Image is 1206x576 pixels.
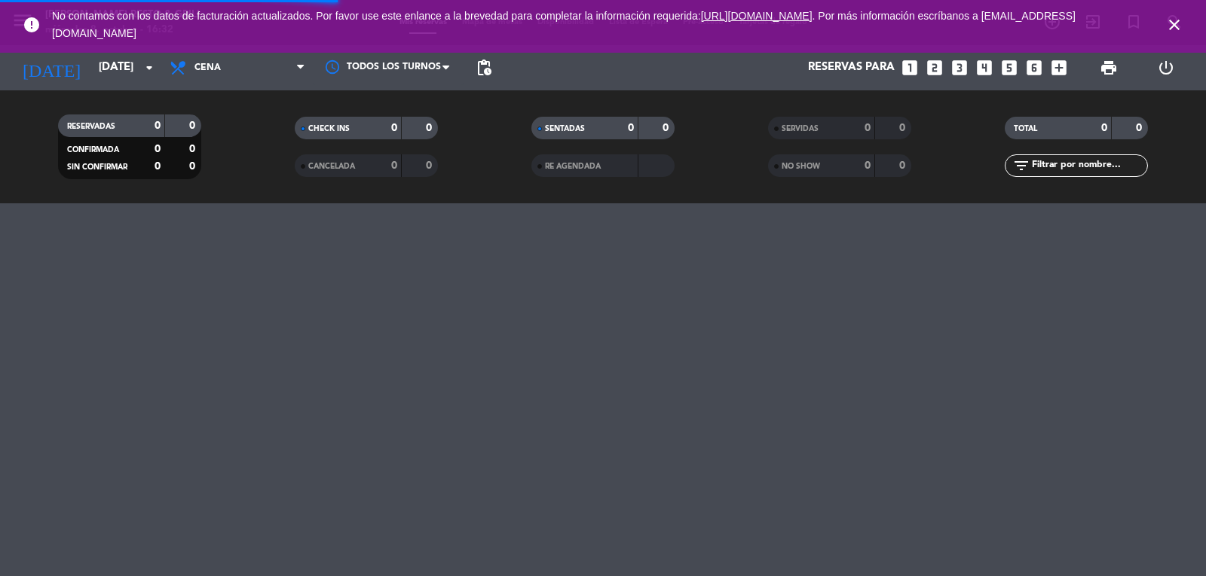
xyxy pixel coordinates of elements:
strong: 0 [865,123,871,133]
strong: 0 [189,120,198,131]
i: looks_3 [950,58,969,78]
strong: 0 [426,123,435,133]
strong: 0 [189,144,198,154]
span: RE AGENDADA [545,163,601,170]
strong: 0 [155,161,161,172]
strong: 0 [391,160,397,171]
i: looks_one [900,58,920,78]
span: SERVIDAS [782,125,819,133]
span: NO SHOW [782,163,820,170]
strong: 0 [899,123,908,133]
i: error [23,16,41,34]
i: power_settings_new [1157,59,1175,77]
i: looks_6 [1024,58,1044,78]
strong: 0 [899,160,908,171]
span: Cena [194,62,221,73]
a: [URL][DOMAIN_NAME] [701,10,813,22]
i: looks_two [925,58,944,78]
span: CONFIRMADA [67,146,119,154]
strong: 0 [628,123,634,133]
span: RESERVADAS [67,123,115,130]
span: SENTADAS [545,125,585,133]
strong: 0 [1136,123,1145,133]
strong: 0 [155,120,161,131]
strong: 0 [426,160,435,171]
i: close [1165,16,1183,34]
span: CANCELADA [308,163,355,170]
strong: 0 [155,144,161,154]
span: Reservas para [808,61,895,75]
strong: 0 [663,123,672,133]
span: pending_actions [475,59,493,77]
div: LOG OUT [1137,45,1195,90]
i: filter_list [1012,157,1030,175]
strong: 0 [865,160,871,171]
i: arrow_drop_down [140,59,158,77]
span: SIN CONFIRMAR [67,163,127,171]
input: Filtrar por nombre... [1030,157,1147,174]
i: looks_5 [999,58,1019,78]
i: add_box [1049,58,1069,78]
span: TOTAL [1014,125,1037,133]
span: No contamos con los datos de facturación actualizados. Por favor use este enlance a la brevedad p... [52,10,1076,39]
i: looks_4 [975,58,994,78]
a: . Por más información escríbanos a [EMAIL_ADDRESS][DOMAIN_NAME] [52,10,1076,39]
strong: 0 [391,123,397,133]
strong: 0 [189,161,198,172]
strong: 0 [1101,123,1107,133]
span: CHECK INS [308,125,350,133]
i: [DATE] [11,51,91,84]
span: print [1100,59,1118,77]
